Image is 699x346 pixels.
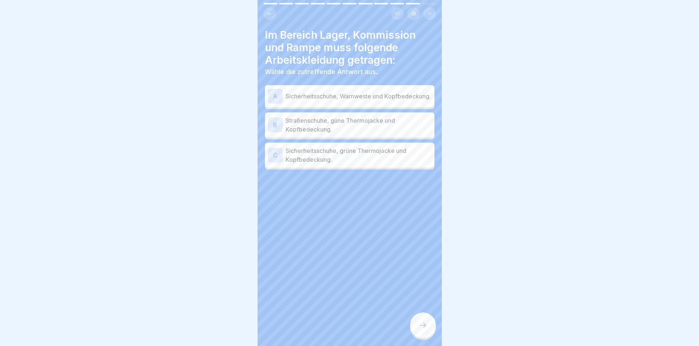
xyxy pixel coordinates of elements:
p: Wähle die zutreffende Antwort aus. [265,68,434,76]
p: Sicherheitsschuhe, grüne Thermojacke und Kopfbedeckung. [286,146,431,164]
p: Sicherheitsschuhe, Warnweste und Kopfbedeckung. [286,92,431,101]
div: C [268,148,283,162]
h4: Im Bereich Lager, Kommission und Rampe muss folgende Arbeitskleidung getragen: [265,29,434,66]
p: Straßenschuhe, güne Thermojacke und Kopfbedeckung. [286,116,431,134]
div: B [268,118,283,132]
div: A [268,89,283,104]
